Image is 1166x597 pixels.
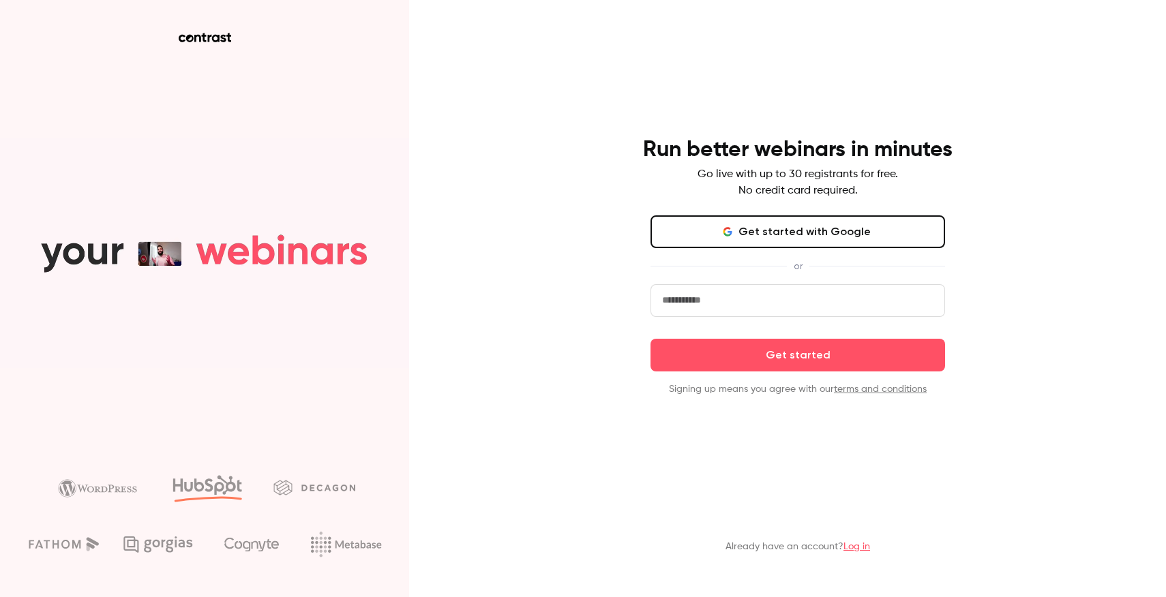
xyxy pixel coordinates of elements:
[651,382,945,396] p: Signing up means you agree with our
[643,136,953,164] h4: Run better webinars in minutes
[651,339,945,371] button: Get started
[698,166,898,199] p: Go live with up to 30 registrants for free. No credit card required.
[834,384,927,394] a: terms and conditions
[787,259,809,273] span: or
[843,542,870,551] a: Log in
[273,480,355,495] img: decagon
[651,215,945,248] button: Get started with Google
[726,540,870,553] p: Already have an account?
